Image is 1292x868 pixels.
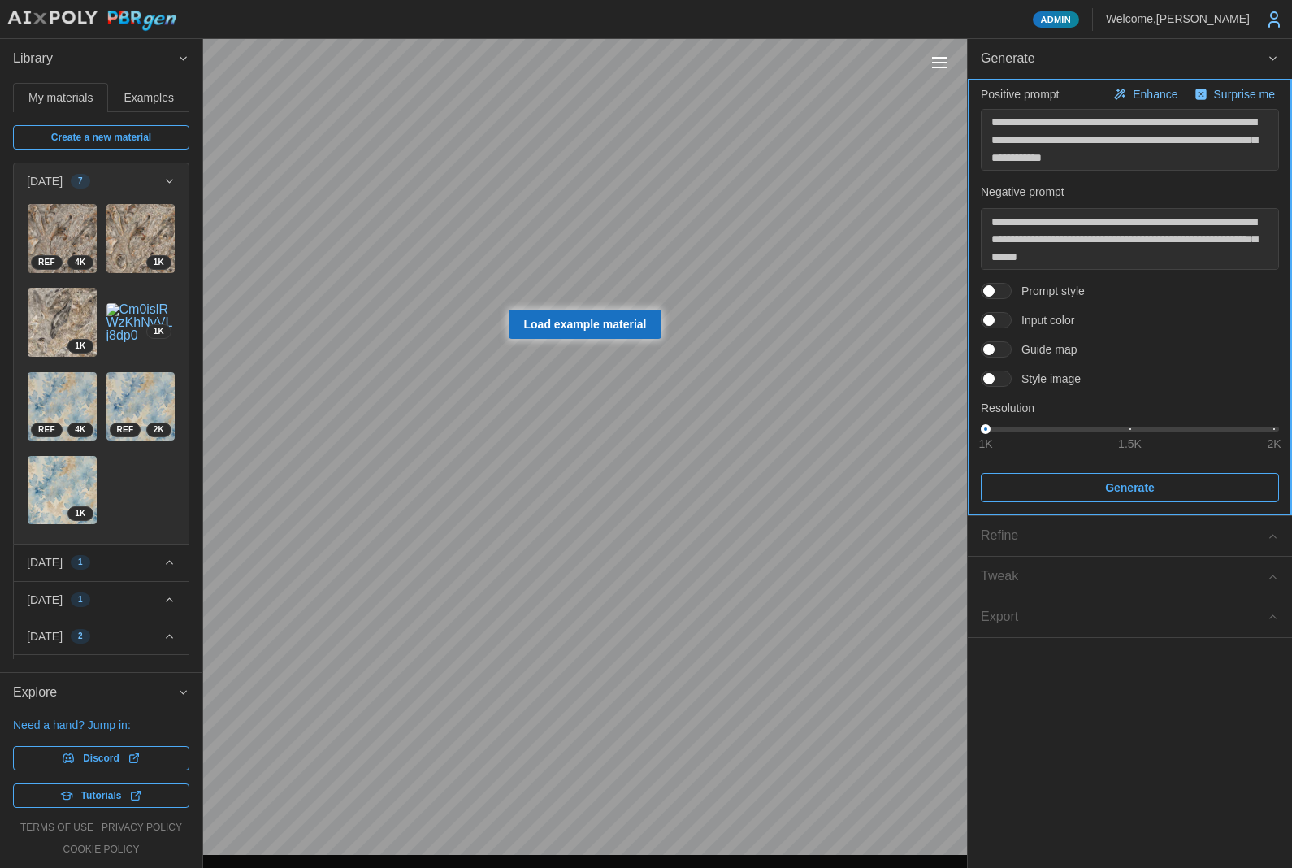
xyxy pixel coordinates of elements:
a: gPaVwnmjBYiO0FZjrBhD4KREF [27,371,98,442]
button: Refine [968,516,1292,556]
span: 1 K [154,256,164,269]
span: Guide map [1012,341,1077,358]
img: AIxPoly PBRgen [7,10,177,32]
p: Enhance [1133,86,1181,102]
a: Load example material [509,310,662,339]
a: Create a new material [13,125,189,150]
a: EuhqecimirXSJISmmvsR1K [27,287,98,358]
span: 4 K [75,256,85,269]
span: Generate [1105,474,1155,501]
span: Input color [1012,312,1074,328]
span: REF [117,423,134,436]
a: privacy policy [102,821,182,835]
button: Export [968,597,1292,637]
a: Tutorials [13,783,189,808]
button: Tweak [968,557,1292,597]
button: Toggle viewport controls [928,51,951,74]
span: 4 K [75,423,85,436]
span: Load example material [524,310,647,338]
a: terms of use [20,821,93,835]
button: [DATE]1 [14,582,189,618]
button: Enhance [1109,83,1181,106]
p: Resolution [981,400,1279,416]
button: [DATE]7 [14,163,189,199]
img: K230wlA7a0HMAIeSlrPZ [28,456,97,525]
a: Discord [13,746,189,770]
p: Negative prompt [981,184,1279,200]
span: 1 K [154,325,164,338]
img: rnXIFEEA1OvcQPrDGUrB [106,372,176,441]
span: 1 K [75,340,85,353]
p: Need a hand? Jump in: [13,717,189,733]
button: Surprise me [1190,83,1279,106]
button: Generate [981,473,1279,502]
a: K230wlA7a0HMAIeSlrPZ1K [27,455,98,526]
p: Surprise me [1214,86,1278,102]
span: 1 [78,593,83,606]
a: cookie policy [63,843,139,857]
span: Style image [1012,371,1081,387]
span: Tutorials [81,784,122,807]
button: [DATE]1 [14,545,189,580]
a: Cm0islRWzKhNyVLj8dp01K [106,287,176,358]
img: EuhqecimirXSJISmmvsR [28,288,97,357]
div: [DATE]7 [14,199,189,544]
span: Generate [981,39,1267,79]
img: Cm0islRWzKhNyVLj8dp0 [106,303,176,342]
p: Welcome, [PERSON_NAME] [1106,11,1250,27]
span: REF [38,256,55,269]
p: [DATE] [27,554,63,571]
img: AwAGGPbGqnPQMwD7Y0Dc [106,204,176,273]
img: gPaVwnmjBYiO0FZjrBhD [28,372,97,441]
span: 1 [78,556,83,569]
p: Positive prompt [981,86,1059,102]
p: [DATE] [27,628,63,644]
span: Export [981,597,1267,637]
button: [DATE]18 [14,655,189,691]
div: Generate [968,79,1292,516]
span: Create a new material [51,126,151,149]
span: Explore [13,673,177,713]
span: Examples [124,92,174,103]
a: AwAGGPbGqnPQMwD7Y0Dc1K [106,203,176,274]
a: rnXIFEEA1OvcQPrDGUrB2KREF [106,371,176,442]
button: [DATE]2 [14,618,189,654]
div: Refine [981,526,1267,546]
span: Discord [83,747,119,770]
span: Prompt style [1012,283,1085,299]
span: 2 K [154,423,164,436]
span: Library [13,39,177,79]
span: Admin [1041,12,1071,27]
span: 2 [78,630,83,643]
a: X6JGLf9RhmkUuKsqbrwW4KREF [27,203,98,274]
span: 1 K [75,507,85,520]
button: Generate [968,39,1292,79]
span: REF [38,423,55,436]
img: X6JGLf9RhmkUuKsqbrwW [28,204,97,273]
span: My materials [28,92,93,103]
p: [DATE] [27,592,63,608]
p: [DATE] [27,173,63,189]
span: Tweak [981,557,1267,597]
span: 7 [78,175,83,188]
